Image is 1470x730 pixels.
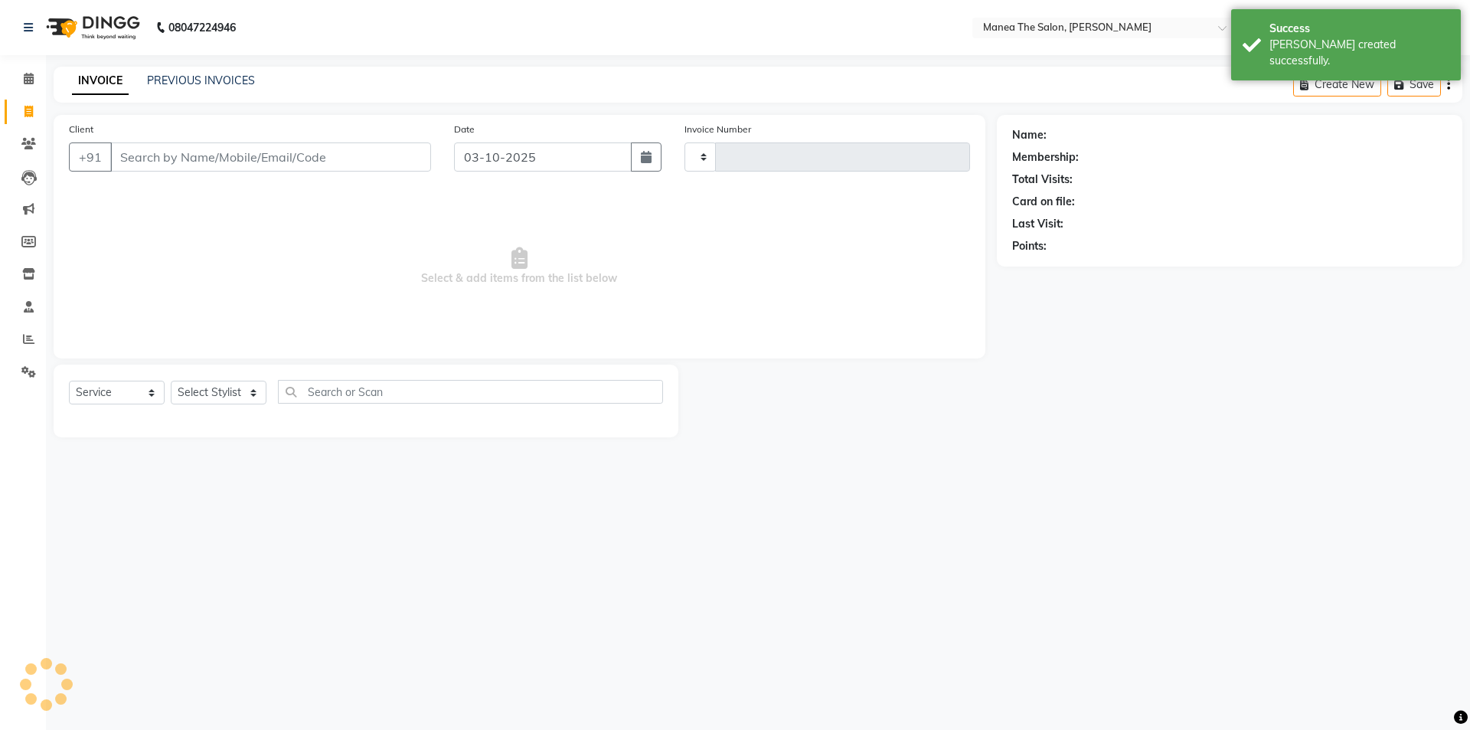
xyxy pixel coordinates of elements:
div: Success [1269,21,1449,37]
div: Name: [1012,127,1047,143]
button: Create New [1293,73,1381,97]
a: INVOICE [72,67,129,95]
b: 08047224946 [168,6,236,49]
label: Invoice Number [684,123,751,136]
button: +91 [69,142,112,172]
button: Save [1387,73,1441,97]
div: Total Visits: [1012,172,1073,188]
div: Last Visit: [1012,216,1063,232]
input: Search by Name/Mobile/Email/Code [110,142,431,172]
img: logo [39,6,144,49]
label: Client [69,123,93,136]
div: Card on file: [1012,194,1075,210]
span: Select & add items from the list below [69,190,970,343]
div: Points: [1012,238,1047,254]
label: Date [454,123,475,136]
input: Search or Scan [278,380,663,404]
a: PREVIOUS INVOICES [147,74,255,87]
div: Membership: [1012,149,1079,165]
div: Bill created successfully. [1269,37,1449,69]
